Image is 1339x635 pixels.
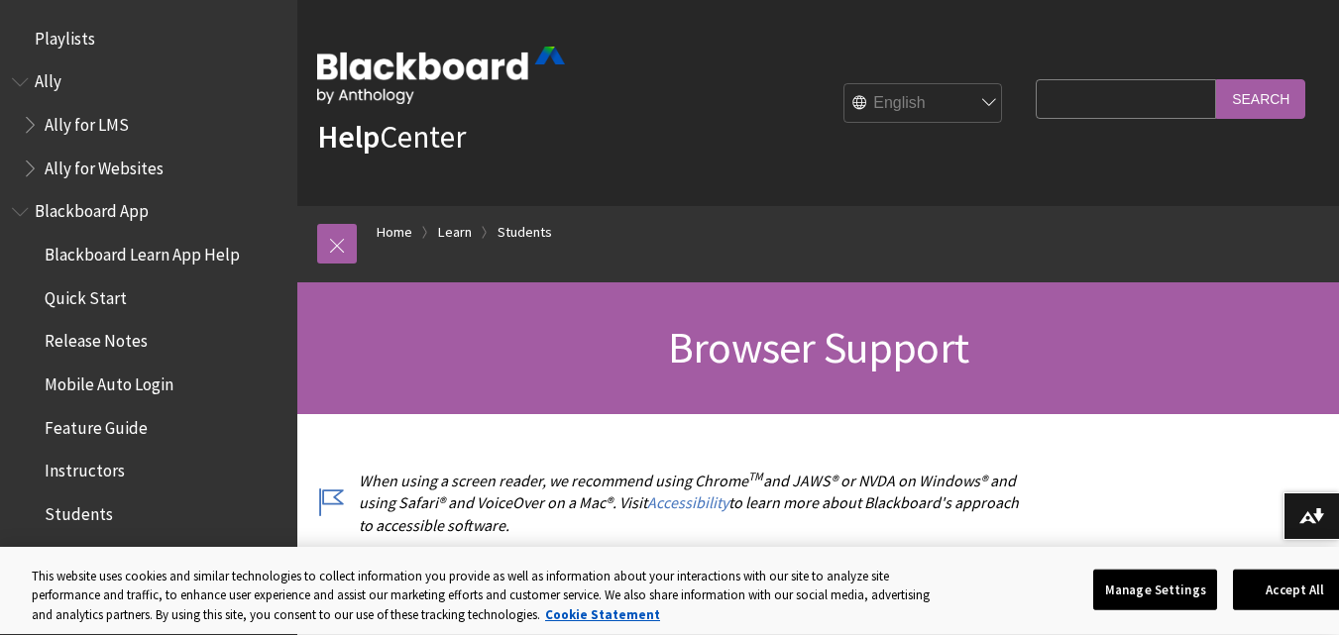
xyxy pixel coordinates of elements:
a: Accessibility [647,492,728,513]
a: Students [498,220,552,245]
button: Manage Settings [1093,569,1217,610]
span: Quick Start [45,281,127,308]
p: When using a screen reader, we recommend using Chrome and JAWS® or NVDA on Windows® and using Saf... [317,470,1026,536]
span: Instructors [45,455,125,481]
span: Activity Stream [45,541,156,568]
span: Ally for LMS [45,108,129,135]
a: HelpCenter [317,117,466,157]
span: Blackboard App [35,195,149,222]
nav: Book outline for Anthology Ally Help [12,65,285,185]
span: Mobile Auto Login [45,368,173,394]
span: Ally [35,65,61,92]
nav: Book outline for Playlists [12,22,285,55]
a: More information about your privacy, opens in a new tab [545,606,660,623]
select: Site Language Selector [844,84,1003,124]
input: Search [1216,79,1305,118]
a: Learn [438,220,472,245]
img: Blackboard by Anthology [317,47,565,104]
span: Playlists [35,22,95,49]
span: Feature Guide [45,411,148,438]
span: Blackboard Learn App Help [45,238,240,265]
div: This website uses cookies and similar technologies to collect information you provide as well as ... [32,567,938,625]
span: Ally for Websites [45,152,164,178]
span: Browser Support [668,320,968,374]
span: Students [45,497,113,524]
a: Home [377,220,412,245]
span: Release Notes [45,325,148,352]
strong: Help [317,117,380,157]
sup: TM [748,469,763,483]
